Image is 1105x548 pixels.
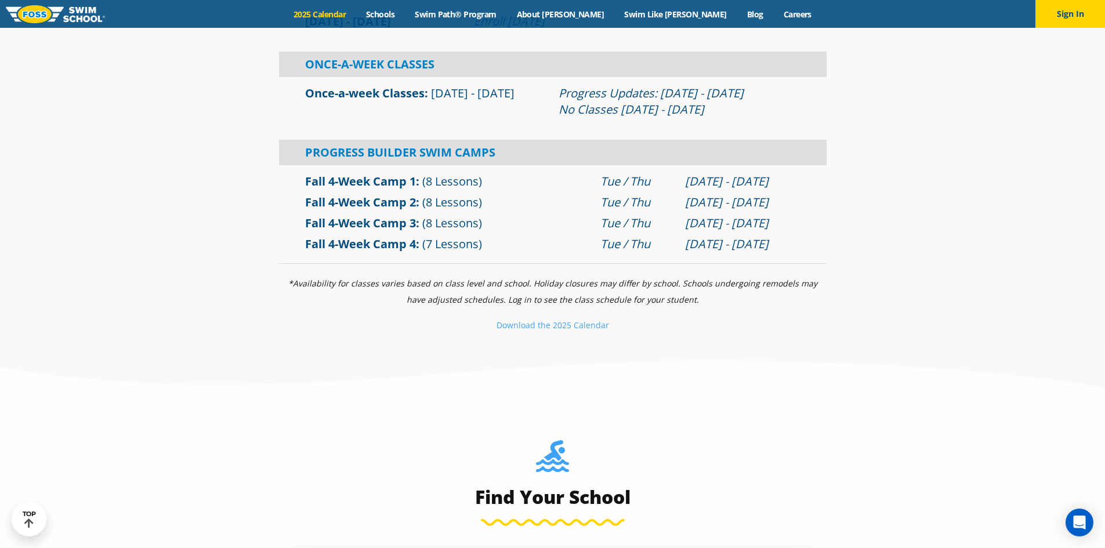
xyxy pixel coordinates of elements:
[685,194,800,211] div: [DATE] - [DATE]
[6,5,105,23] img: FOSS Swim School Logo
[506,9,614,20] a: About [PERSON_NAME]
[431,85,515,101] span: [DATE] - [DATE]
[685,236,800,252] div: [DATE] - [DATE]
[546,320,609,331] small: e 2025 Calendar
[405,9,506,20] a: Swim Path® Program
[422,194,482,210] span: (8 Lessons)
[23,510,36,528] div: TOP
[284,9,356,20] a: 2025 Calendar
[600,236,673,252] div: Tue / Thu
[600,194,673,211] div: Tue / Thu
[422,236,482,252] span: (7 Lessons)
[422,215,482,231] span: (8 Lessons)
[422,173,482,189] span: (8 Lessons)
[773,9,821,20] a: Careers
[305,194,416,210] a: Fall 4-Week Camp 2
[600,215,673,231] div: Tue / Thu
[536,440,569,480] img: Foss-Location-Swimming-Pool-Person.svg
[279,485,827,509] h3: Find Your School
[279,140,827,165] div: Progress Builder Swim Camps
[497,320,609,331] a: Download the 2025 Calendar
[685,173,800,190] div: [DATE] - [DATE]
[614,9,737,20] a: Swim Like [PERSON_NAME]
[600,173,673,190] div: Tue / Thu
[305,85,425,101] a: Once-a-week Classes
[305,13,391,29] span: [DATE] - [DATE]
[559,85,800,118] div: Progress Updates: [DATE] - [DATE] No Classes [DATE] - [DATE]
[288,278,817,305] i: *Availability for classes varies based on class level and school. Holiday closures may differ by ...
[305,215,416,231] a: Fall 4-Week Camp 3
[305,236,416,252] a: Fall 4-Week Camp 4
[737,9,773,20] a: Blog
[305,173,416,189] a: Fall 4-Week Camp 1
[279,52,827,77] div: Once-A-Week Classes
[356,9,405,20] a: Schools
[685,215,800,231] div: [DATE] - [DATE]
[497,320,546,331] small: Download th
[1066,509,1093,536] div: Open Intercom Messenger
